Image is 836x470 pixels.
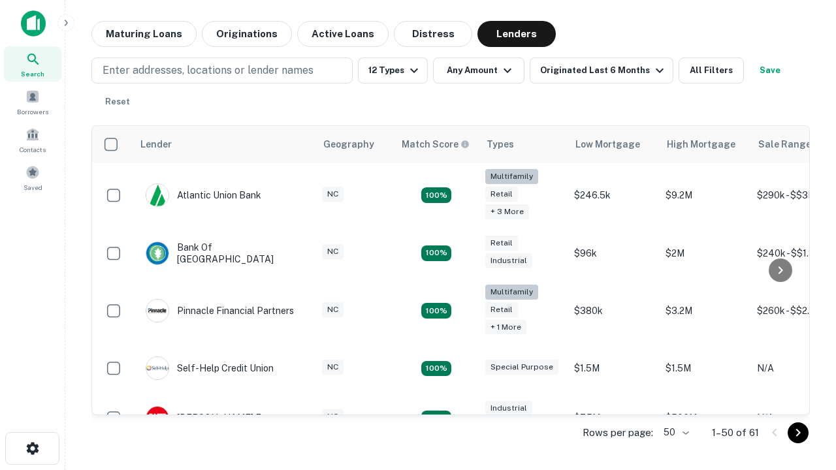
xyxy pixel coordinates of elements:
[146,184,169,206] img: picture
[146,242,302,265] div: Bank Of [GEOGRAPHIC_DATA]
[433,57,524,84] button: Any Amount
[103,63,313,78] p: Enter addresses, locations or lender names
[358,57,428,84] button: 12 Types
[659,228,750,278] td: $2M
[667,136,735,152] div: High Mortgage
[4,160,61,195] a: Saved
[477,21,556,47] button: Lenders
[97,89,138,115] button: Reset
[146,242,169,264] img: picture
[485,204,529,219] div: + 3 more
[485,285,538,300] div: Multifamily
[421,361,451,377] div: Matching Properties: 11, hasApolloMatch: undefined
[421,411,451,426] div: Matching Properties: 14, hasApolloMatch: undefined
[749,57,791,84] button: Save your search to get updates of matches that match your search criteria.
[771,324,836,386] iframe: Chat Widget
[133,126,315,163] th: Lender
[487,136,514,152] div: Types
[322,409,344,424] div: NC
[20,144,46,155] span: Contacts
[4,46,61,82] a: Search
[146,299,294,322] div: Pinnacle Financial Partners
[146,357,169,379] img: picture
[297,21,389,47] button: Active Loans
[146,183,261,207] div: Atlantic Union Bank
[485,169,538,184] div: Multifamily
[568,126,659,163] th: Low Mortgage
[679,57,744,84] button: All Filters
[140,136,172,152] div: Lender
[479,126,568,163] th: Types
[394,126,479,163] th: Capitalize uses an advanced AI algorithm to match your search with the best lender. The match sco...
[485,401,532,416] div: Industrial
[322,244,344,259] div: NC
[322,360,344,375] div: NC
[91,57,353,84] button: Enter addresses, locations or lender names
[146,407,169,429] img: picture
[568,228,659,278] td: $96k
[712,425,759,441] p: 1–50 of 61
[659,163,750,228] td: $9.2M
[322,187,344,202] div: NC
[575,136,640,152] div: Low Mortgage
[659,126,750,163] th: High Mortgage
[788,422,809,443] button: Go to next page
[146,356,274,380] div: Self-help Credit Union
[17,106,48,117] span: Borrowers
[659,393,750,443] td: $500M
[485,236,518,251] div: Retail
[485,187,518,202] div: Retail
[421,245,451,261] div: Matching Properties: 15, hasApolloMatch: undefined
[146,300,169,322] img: picture
[485,320,526,335] div: + 1 more
[659,343,750,393] td: $1.5M
[394,21,472,47] button: Distress
[758,136,811,152] div: Sale Range
[421,187,451,203] div: Matching Properties: 10, hasApolloMatch: undefined
[530,57,673,84] button: Originated Last 6 Months
[568,393,659,443] td: $7.5M
[659,278,750,344] td: $3.2M
[583,425,653,441] p: Rows per page:
[21,10,46,37] img: capitalize-icon.png
[21,69,44,79] span: Search
[568,278,659,344] td: $380k
[402,137,467,151] h6: Match Score
[568,163,659,228] td: $246.5k
[485,253,532,268] div: Industrial
[4,122,61,157] a: Contacts
[4,84,61,119] a: Borrowers
[485,302,518,317] div: Retail
[568,343,659,393] td: $1.5M
[315,126,394,163] th: Geography
[540,63,667,78] div: Originated Last 6 Months
[421,303,451,319] div: Matching Properties: 18, hasApolloMatch: undefined
[485,360,558,375] div: Special Purpose
[658,423,691,442] div: 50
[24,182,42,193] span: Saved
[91,21,197,47] button: Maturing Loans
[322,302,344,317] div: NC
[323,136,374,152] div: Geography
[202,21,292,47] button: Originations
[402,137,470,151] div: Capitalize uses an advanced AI algorithm to match your search with the best lender. The match sco...
[146,406,281,430] div: [PERSON_NAME] Fargo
